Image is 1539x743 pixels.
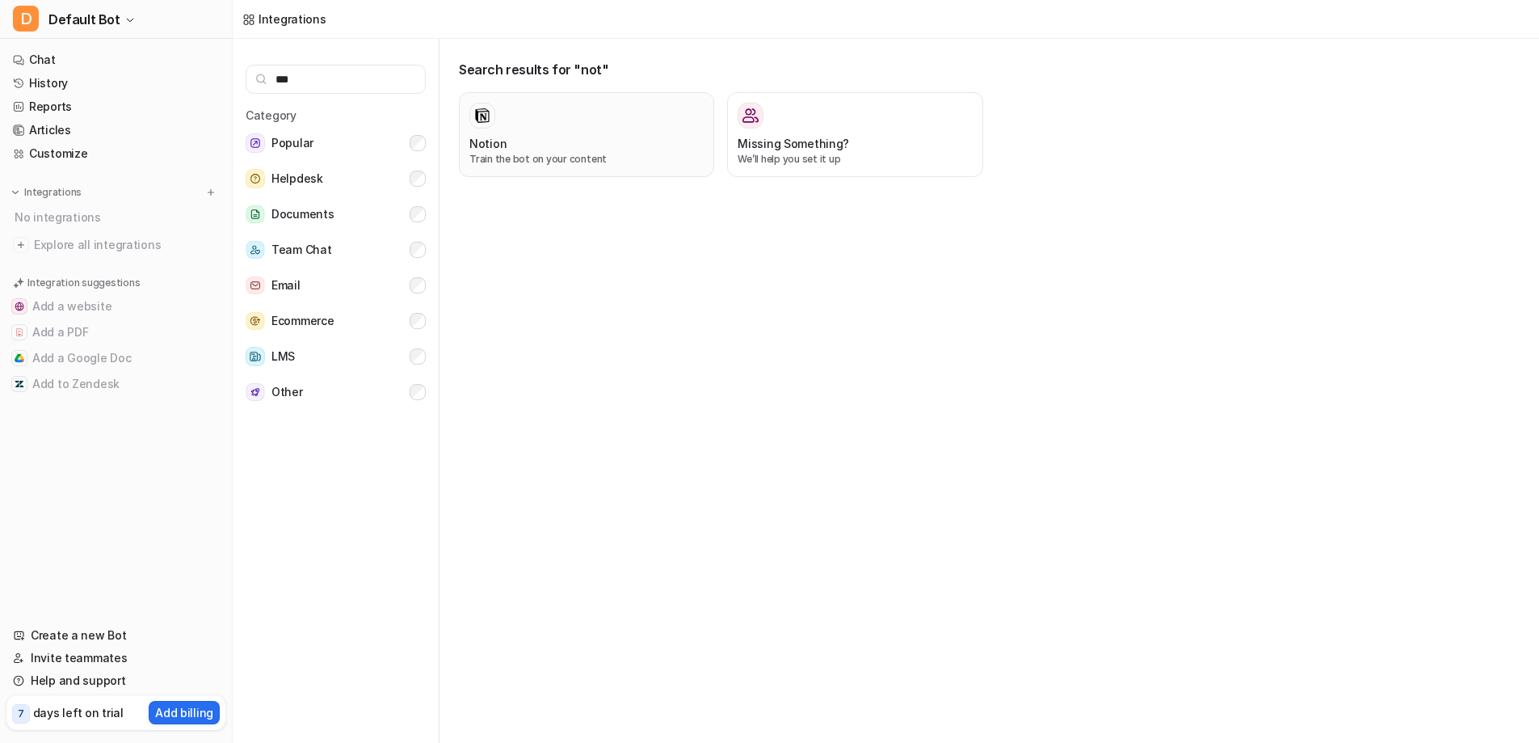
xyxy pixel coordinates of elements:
[246,277,265,295] img: Email
[13,237,29,253] img: explore all integrations
[6,293,225,319] button: Add a websiteAdd a website
[246,205,265,224] img: Documents
[738,152,972,167] p: We’ll help you set it up
[15,379,24,389] img: Add to Zendesk
[459,92,714,177] button: NotionNotionTrain the bot on your content
[13,6,39,32] span: D
[469,152,704,167] p: Train the bot on your content
[727,92,982,177] button: Missing Something?Missing Something?We’ll help you set it up
[271,276,301,295] span: Email
[6,371,225,397] button: Add to ZendeskAdd to Zendesk
[271,169,323,188] span: Helpdesk
[48,8,120,31] span: Default Bot
[27,276,140,290] p: Integration suggestions
[6,669,225,692] a: Help and support
[246,305,426,337] button: EcommerceEcommerce
[271,382,303,402] span: Other
[6,345,225,371] button: Add a Google DocAdd a Google Doc
[246,107,426,124] h5: Category
[15,353,24,363] img: Add a Google Doc
[271,205,334,224] span: Documents
[34,232,219,258] span: Explore all integrations
[459,60,1520,79] h3: Search results for "not"
[271,347,295,366] span: LMS
[246,312,265,331] img: Ecommerce
[24,186,82,199] p: Integrations
[6,234,225,256] a: Explore all integrations
[246,340,426,373] button: LMSLMS
[15,302,24,311] img: Add a website
[742,108,759,124] img: Missing Something?
[271,133,313,153] span: Popular
[6,95,225,118] a: Reports
[246,241,265,260] img: Team Chat
[10,204,225,230] div: No integrations
[246,133,265,153] img: Popular
[6,72,225,95] a: History
[246,127,426,159] button: PopularPopular
[6,49,225,71] a: Chat
[155,704,213,721] p: Add billing
[738,135,849,152] h3: Missing Something?
[469,135,507,152] h3: Notion
[271,311,334,331] span: Ecommerce
[149,701,220,724] button: Add billing
[15,327,24,337] img: Add a PDF
[246,376,426,408] button: OtherOther
[242,11,326,27] a: Integrations
[6,142,225,165] a: Customize
[246,269,426,302] button: EmailEmail
[205,187,217,198] img: menu_add.svg
[246,163,426,195] button: HelpdeskHelpdesk
[259,11,326,27] div: Integrations
[6,319,225,345] button: Add a PDFAdd a PDF
[33,704,124,721] p: days left on trial
[6,119,225,141] a: Articles
[18,707,24,721] p: 7
[10,187,21,198] img: expand menu
[246,383,265,402] img: Other
[246,198,426,230] button: DocumentsDocuments
[6,647,225,669] a: Invite teammates
[271,240,331,260] span: Team Chat
[6,184,86,201] button: Integrations
[474,108,490,124] img: Notion
[6,624,225,647] a: Create a new Bot
[246,347,265,366] img: LMS
[246,169,265,188] img: Helpdesk
[246,234,426,266] button: Team ChatTeam Chat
